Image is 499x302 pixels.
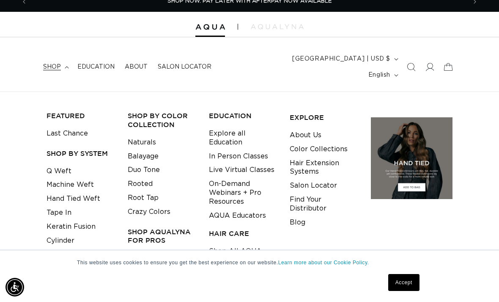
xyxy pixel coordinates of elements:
a: Hair Extension Systems [290,156,358,179]
span: English [368,71,390,80]
a: Crazy Colors [128,205,170,219]
a: Balayage [128,150,159,163]
a: Salon Locator [153,58,217,76]
span: [GEOGRAPHIC_DATA] | USD $ [292,55,390,64]
button: [GEOGRAPHIC_DATA] | USD $ [287,51,402,67]
img: Aqua Hair Extensions [195,24,225,30]
a: Accept [388,274,419,291]
span: Salon Locator [158,63,211,71]
a: Find Your Distributor [290,193,358,216]
a: Last Chance [47,127,88,141]
a: Color Collections [290,142,348,156]
a: In Person Classes [209,150,268,163]
a: Explore all Education [209,127,277,150]
a: Shop All AQUA Hair Care [209,244,277,267]
img: aqualyna.com [251,24,304,29]
a: Hand Tied Weft [47,192,100,206]
a: Q Weft [47,164,71,178]
a: Live Virtual Classes [209,163,274,177]
h3: EDUCATION [209,111,277,120]
h3: FEATURED [47,111,115,120]
h3: Shop AquaLyna for Pros [128,227,196,245]
a: Tape In [47,206,71,220]
a: Rooted [128,177,153,191]
a: On-Demand Webinars + Pro Resources [209,177,277,208]
p: This website uses cookies to ensure you get the best experience on our website. [77,259,422,266]
a: Machine Weft [47,178,94,192]
div: Accessibility Menu [5,278,24,296]
a: Salon Locator [290,179,337,193]
a: Education [72,58,120,76]
summary: shop [38,58,72,76]
button: English [363,67,402,83]
span: shop [43,63,61,71]
iframe: Chat Widget [457,261,499,302]
a: About [120,58,153,76]
a: Learn more about our Cookie Policy. [278,260,369,266]
a: Root Tap [128,191,159,205]
h3: Shop by Color Collection [128,111,196,129]
a: Cylinder [47,234,74,248]
h3: HAIR CARE [209,229,277,238]
span: About [125,63,148,71]
span: Education [77,63,115,71]
h3: SHOP BY SYSTEM [47,149,115,158]
h3: EXPLORE [290,113,358,122]
a: V Light [47,247,71,261]
a: About Us [290,128,321,142]
a: Blog [290,216,305,230]
summary: Search [402,58,420,76]
a: AQUA Educators [209,209,266,223]
a: Keratin Fusion [47,220,96,234]
a: Duo Tone [128,163,160,177]
a: Naturals [128,136,156,150]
